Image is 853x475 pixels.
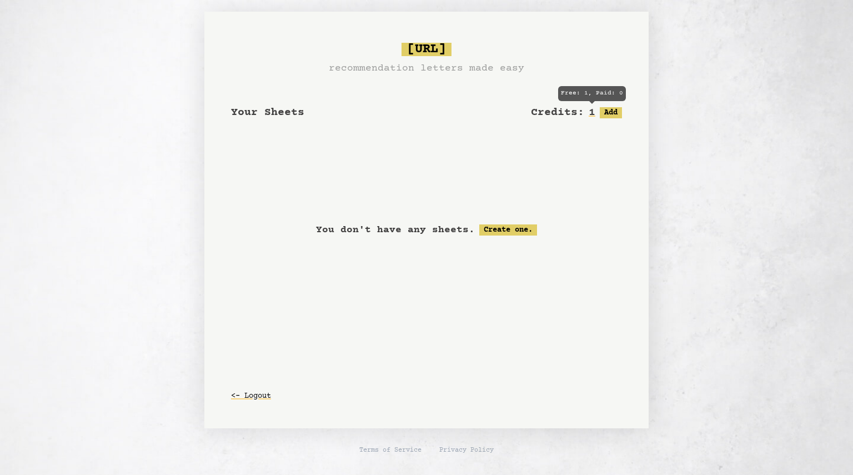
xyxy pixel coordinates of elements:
[600,107,622,118] button: Add
[359,446,422,455] a: Terms of Service
[402,43,451,56] span: [URL]
[558,86,626,101] span: Free: 1, Paid: 0
[531,105,584,121] h2: Credits:
[439,446,494,455] a: Privacy Policy
[329,61,524,76] h3: recommendation letters made easy
[316,222,475,238] p: You don't have any sheets.
[479,224,537,236] a: Create one.
[231,386,271,406] button: <- Logout
[589,105,595,121] h2: 1
[231,106,304,119] span: Your Sheets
